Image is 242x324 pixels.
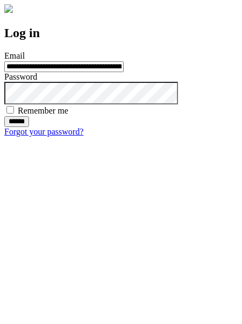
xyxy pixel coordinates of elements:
[4,51,25,60] label: Email
[4,4,13,13] img: logo-4e3dc11c47720685a147b03b5a06dd966a58ff35d612b21f08c02c0306f2b779.png
[4,26,238,40] h2: Log in
[4,72,37,81] label: Password
[18,106,68,115] label: Remember me
[4,127,83,136] a: Forgot your password?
